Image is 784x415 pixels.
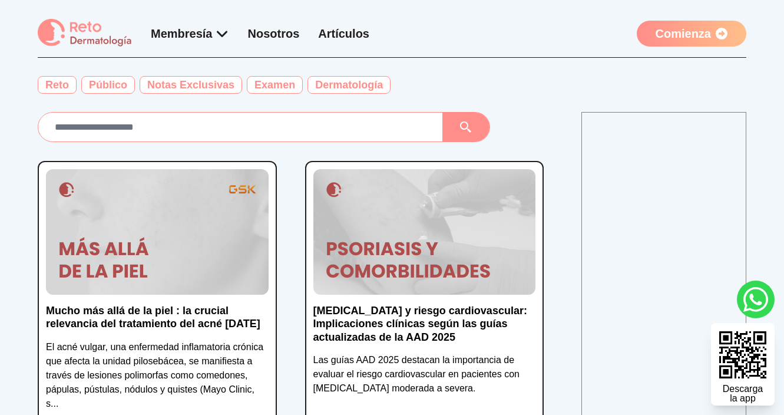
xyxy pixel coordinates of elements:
img: Mucho más allá de la piel : la crucial relevancia del tratamiento del acné hoy [46,169,269,294]
span: Examen [247,76,303,94]
img: Psoriasis y riesgo cardiovascular: Implicaciones clínicas según las guías actualizadas de la AAD ... [313,169,536,294]
a: Notas Exclusivas [140,77,242,93]
a: Reto [38,77,77,93]
a: Comienza [637,21,746,47]
p: [MEDICAL_DATA] y riesgo cardiovascular: Implicaciones clínicas según las guías actualizadas de la... [313,304,536,344]
a: Nosotros [248,27,300,40]
p: Mucho más allá de la piel : la crucial relevancia del tratamiento del acné [DATE] [46,304,269,331]
a: Examen [247,77,303,93]
span: Dermatología [307,76,391,94]
div: Descarga la app [723,384,763,403]
div: Membresía [151,25,229,42]
a: [MEDICAL_DATA] y riesgo cardiovascular: Implicaciones clínicas según las guías actualizadas de la... [313,304,536,354]
a: Mucho más allá de la piel : la crucial relevancia del tratamiento del acné [DATE] [46,304,269,340]
span: Notas Exclusivas [140,76,242,94]
p: El acné vulgar, una enfermedad inflamatoria crónica que afecta la unidad pilosebácea, se manifies... [46,340,269,411]
a: Artículos [318,27,369,40]
img: logo Reto dermatología [38,19,132,48]
p: Las guías AAD 2025 destacan la importancia de evaluar el riesgo cardiovascular en pacientes con [... [313,353,536,396]
span: Reto [38,76,77,94]
a: Dermatología [307,77,391,93]
a: whatsapp button [737,281,775,318]
span: Público [81,76,135,94]
a: Público [81,77,135,93]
